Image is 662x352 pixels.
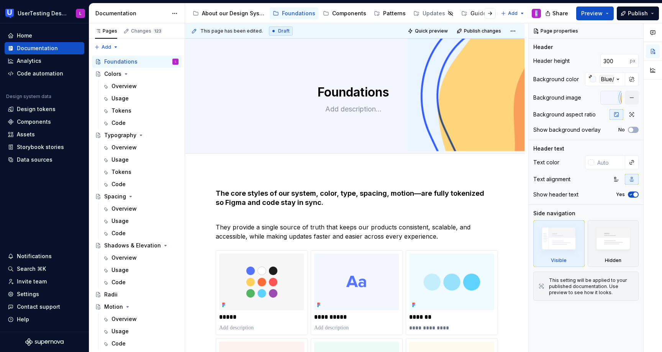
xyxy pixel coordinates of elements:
a: Overview [99,203,182,215]
div: Foundations [104,58,138,65]
div: Blue/25 [599,75,622,83]
div: Shadows & Elevation [104,242,161,249]
a: Code [99,117,182,129]
div: Components [17,118,51,126]
div: This setting will be applied to your published documentation. Use preview to see how it looks. [549,277,634,296]
div: Patterns [383,10,406,17]
div: Visible [551,257,567,264]
div: Overview [111,144,137,151]
label: Yes [616,192,625,198]
span: Quick preview [415,28,448,34]
a: Guidelines [458,7,503,20]
span: Publish changes [464,28,501,34]
div: Hidden [605,257,621,264]
a: Documentation [5,42,84,54]
div: Background image [533,94,581,102]
div: Spacing [104,193,126,200]
a: Usage [99,325,182,337]
a: Components [320,7,369,20]
span: This page has been edited. [200,28,263,34]
a: Invite team [5,275,84,288]
svg: Supernova Logo [25,338,64,346]
div: Storybook stories [17,143,64,151]
textarea: Foundations [214,83,492,102]
div: Code [111,119,126,127]
div: Settings [17,290,39,298]
img: 8add6a52-37b7-4d10-963e-058533a1a302.png [314,254,399,310]
a: Storybook stories [5,141,84,153]
a: Tokens [99,166,182,178]
div: Help [17,316,29,323]
a: Design tokens [5,103,84,115]
a: Colors [92,68,182,80]
div: Design tokens [17,105,56,113]
h4: The core styles of our system, color, type, spacing, motion—are fully tokenized so Figma and code... [216,189,494,216]
div: Invite team [17,278,47,285]
div: Foundations [282,10,315,17]
img: 41adf70f-fc1c-4662-8e2d-d2ab9c673b1b.png [5,9,15,18]
button: Preview [576,7,614,20]
a: FoundationsL [92,56,182,68]
div: Text color [533,159,559,166]
div: Side navigation [533,210,575,217]
a: Tokens [99,105,182,117]
a: Code [99,337,182,350]
a: Spacing [92,190,182,203]
div: Search ⌘K [17,265,46,273]
p: px [630,58,636,64]
span: Preview [581,10,603,17]
a: Code [99,227,182,239]
div: UserTesting Design System [18,10,67,17]
a: Code automation [5,67,84,80]
div: Design system data [6,93,51,100]
div: Show background overlay [533,126,601,134]
div: Overview [111,254,137,262]
div: Home [17,32,32,39]
a: Updates [410,7,457,20]
span: Draft [278,28,290,34]
button: Add [92,42,121,52]
a: Motion [92,301,182,313]
a: Radii [92,288,182,301]
div: Code [111,340,126,347]
a: Foundations [270,7,318,20]
label: No [618,127,625,133]
a: Overview [99,313,182,325]
a: Usage [99,215,182,227]
a: Settings [5,288,84,300]
a: Code [99,276,182,288]
div: Background color [533,75,579,83]
span: Share [552,10,568,17]
div: Code [111,278,126,286]
a: Overview [99,252,182,264]
div: Motion [104,303,123,311]
button: Quick preview [405,26,451,36]
input: Auto [600,54,630,68]
div: About our Design System [202,10,265,17]
div: Radii [104,291,118,298]
img: 0c4c94b1-a2dc-4619-b35a-7075f90d8fd3.png [219,254,304,310]
a: Overview [99,141,182,154]
span: Add [508,10,518,16]
div: Changes [131,28,162,34]
div: Data sources [17,156,52,164]
a: Data sources [5,154,84,166]
div: Hidden [588,220,639,267]
a: Code [99,178,182,190]
div: Usage [111,217,129,225]
a: Shadows & Elevation [92,239,182,252]
span: 123 [153,28,162,34]
a: Patterns [371,7,409,20]
a: Home [5,29,84,42]
div: Page tree [190,6,497,21]
a: Usage [99,154,182,166]
button: Publish [617,7,659,20]
div: Documentation [17,44,58,52]
div: Tokens [111,107,131,115]
span: Add [102,44,111,50]
img: cb2fe7b1-db51-494b-9118-547c98745d16.png [409,254,494,310]
div: Code [111,229,126,237]
a: Overview [99,80,182,92]
p: They provide a single source of truth that keeps our products consistent, scalable, and accessibl... [216,223,494,241]
div: Code [111,180,126,188]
